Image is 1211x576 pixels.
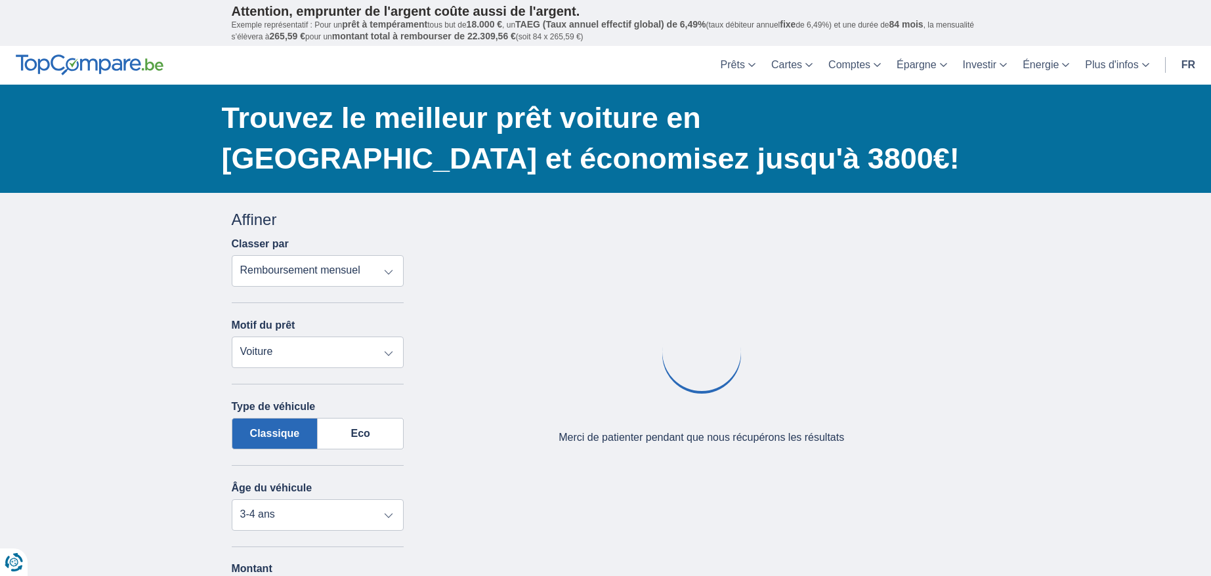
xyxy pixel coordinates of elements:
a: Cartes [763,46,820,85]
span: montant total à rembourser de 22.309,56 € [332,31,516,41]
span: TAEG (Taux annuel effectif global) de 6,49% [515,19,706,30]
p: Attention, emprunter de l'argent coûte aussi de l'argent. [232,3,980,19]
span: 18.000 € [467,19,503,30]
label: Âge du véhicule [232,482,312,494]
a: Comptes [820,46,889,85]
a: Plus d'infos [1077,46,1157,85]
label: Montant [232,563,404,575]
img: TopCompare [16,54,163,75]
label: Classer par [232,238,289,250]
a: Épargne [889,46,955,85]
div: Affiner [232,209,404,231]
label: Motif du prêt [232,319,295,331]
h1: Trouvez le meilleur prêt voiture en [GEOGRAPHIC_DATA] et économisez jusqu'à 3800€! [222,98,980,179]
a: Énergie [1015,46,1077,85]
span: 84 mois [889,19,924,30]
label: Classique [232,418,318,449]
a: Investir [955,46,1015,85]
p: Exemple représentatif : Pour un tous but de , un (taux débiteur annuel de 6,49%) et une durée de ... [232,19,980,43]
label: Eco [318,418,404,449]
label: Type de véhicule [232,401,316,413]
a: fr [1174,46,1203,85]
span: prêt à tempérament [342,19,427,30]
div: Merci de patienter pendant que nous récupérons les résultats [559,430,844,445]
span: fixe [780,19,796,30]
a: Prêts [713,46,763,85]
span: 265,59 € [270,31,306,41]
